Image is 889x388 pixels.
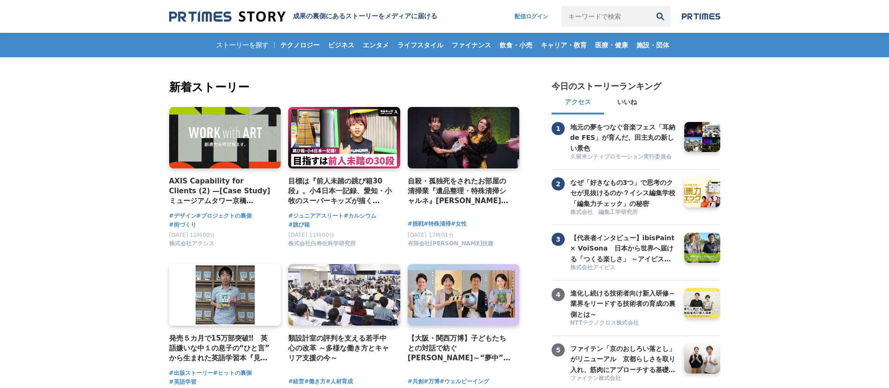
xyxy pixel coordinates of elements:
[293,12,437,21] h1: 成果の裏側にあるストーリーをメディアに届ける
[570,288,677,320] h3: 進化し続ける技術者向け新入研修～業界をリードする技術者の育成の裏側とは～
[604,92,650,114] button: いいね
[408,176,512,206] a: 自殺・孤独死をされたお部屋の清掃業『遺品整理・特殊清掃シャルネ』[PERSON_NAME]がBeauty [GEOGRAPHIC_DATA][PERSON_NAME][GEOGRAPHIC_DA...
[169,243,214,249] a: 株式会社アクシス
[169,369,213,378] a: #出版ストーリー
[424,220,451,228] a: #特殊清掃
[448,33,495,57] a: ファイナンス
[552,122,565,135] span: 1
[496,33,536,57] a: 飲食・小売
[633,33,673,57] a: 施設・団体
[570,343,677,375] h3: ファイテン「京のおしろい落とし」がリニューアル 京都らしさを取り入れ、筋肉にアプローチする基礎化粧品が完成
[304,377,326,386] a: #働き方
[448,41,495,49] span: ファイナンス
[682,13,720,20] img: prtimes
[359,33,393,57] a: エンタメ
[288,221,310,229] a: #跳び箱
[570,233,677,264] h3: 【代表者インタビュー】ibisPaint × VoiSona 日本から世界へ届ける「つくる楽しさ」 ～アイビスがテクノスピーチと挑戦する、新しい創作文化の形成～
[570,177,677,209] h3: なぜ「好きなもの3つ」で思考のクセが見抜けるのか？イシス編集学校「編集力チェック」の秘密
[496,41,536,49] span: 飲食・小売
[288,232,335,238] span: [DATE] 11時00分
[169,79,522,96] h2: 新着ストーリー
[552,92,604,114] button: アクセス
[570,153,677,162] a: 久留米シティプロモーション実行委員会
[288,240,356,248] span: 株式会社白寿生科学研究所
[359,41,393,49] span: エンタメ
[570,208,677,217] a: 株式会社 編集工学研究所
[276,33,323,57] a: テクノロジー
[570,177,677,207] a: なぜ「好きなもの3つ」で思考のクセが見抜けるのか？イシス編集学校「編集力チェック」の秘密
[537,41,590,49] span: キャリア・教育
[650,6,671,27] button: 検索
[570,374,621,382] span: ファイテン株式会社
[570,288,677,318] a: 進化し続ける技術者向け新入研修～業界をリードする技術者の育成の裏側とは～
[324,41,358,49] span: ビジネス
[537,33,590,57] a: キャリア・教育
[570,233,677,263] a: 【代表者インタビュー】ibisPaint × VoiSona 日本から世界へ届ける「つくる楽しさ」 ～アイビスがテクノスピーチと挑戦する、新しい創作文化の形成～
[552,233,565,246] span: 3
[408,243,494,249] a: 有限会社[PERSON_NAME]技建
[169,10,285,23] img: 成果の裏側にあるストーリーをメディアに届ける
[169,221,196,229] a: #街づくり
[196,212,252,221] a: #プロジェクトの裏側
[633,41,673,49] span: 施設・団体
[288,176,393,206] a: 目標は『前人未踏の跳び箱30段』。小4日本一記録、愛知・小牧のスーパーキッズが描く[PERSON_NAME]とは？
[561,6,650,27] input: キーワードで検索
[169,232,216,238] span: [DATE] 11時00分
[552,343,565,357] span: 5
[288,333,393,364] a: 類設計室の評判を支える若手中心の改革 ～多様な働き方とキャリア支援の今～
[570,122,677,152] a: 地元の夢をつなぐ音楽フェス「耳納 de FES」が育んだ、田主丸の新しい景色
[570,374,677,383] a: ファイテン株式会社
[552,81,661,92] h2: 今日のストーリーランキング
[570,122,677,153] h3: 地元の夢をつなぐ音楽フェス「耳納 de FES」が育んだ、田主丸の新しい景色
[570,343,677,373] a: ファイテン「京のおしろい落とし」がリニューアル 京都らしさを取り入れ、筋肉にアプローチする基礎化粧品が完成
[324,33,358,57] a: ビジネス
[288,243,356,249] a: 株式会社白寿生科学研究所
[570,153,672,161] span: 久留米シティプロモーション実行委員会
[394,41,447,49] span: ライフスタイル
[326,377,353,386] a: #人材育成
[570,319,677,328] a: NTTテクノクロス株式会社
[570,264,615,272] span: 株式会社アイビス
[288,212,344,221] a: #ジュニアアスリート
[169,378,196,387] a: #英語学習
[424,377,440,386] a: #万博
[288,377,304,386] a: #経営
[169,240,214,248] span: 株式会社アクシス
[570,264,677,273] a: 株式会社アイビス
[451,220,467,228] a: #女性
[570,208,638,216] span: 株式会社 編集工学研究所
[591,41,632,49] span: 医療・健康
[169,176,274,206] a: AXIS Capability for Clients (2) —[Case Study] ミュージアムタワー京橋 「WORK with ART」
[169,333,274,364] h4: 発売５カ月で15万部突破‼ 英語嫌いな中１の息子の“ひと言”から生まれた英語学習本『見るだけでわかる‼ 英語ピクト図鑑』異例ヒットの要因
[408,377,424,386] a: #共創
[408,333,512,364] a: 【大阪・関西万博】子どもたちとの対話で紡ぐ[PERSON_NAME]～“夢中”の力を育む「Unlock FRプログラム」
[408,240,494,248] span: 有限会社[PERSON_NAME]技建
[505,6,558,27] a: 配信ログイン
[440,377,489,386] a: #ウェルビーイング
[213,369,252,378] a: #ヒットの裏側
[408,220,424,228] a: #挑戦
[344,212,376,221] a: #カルシウム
